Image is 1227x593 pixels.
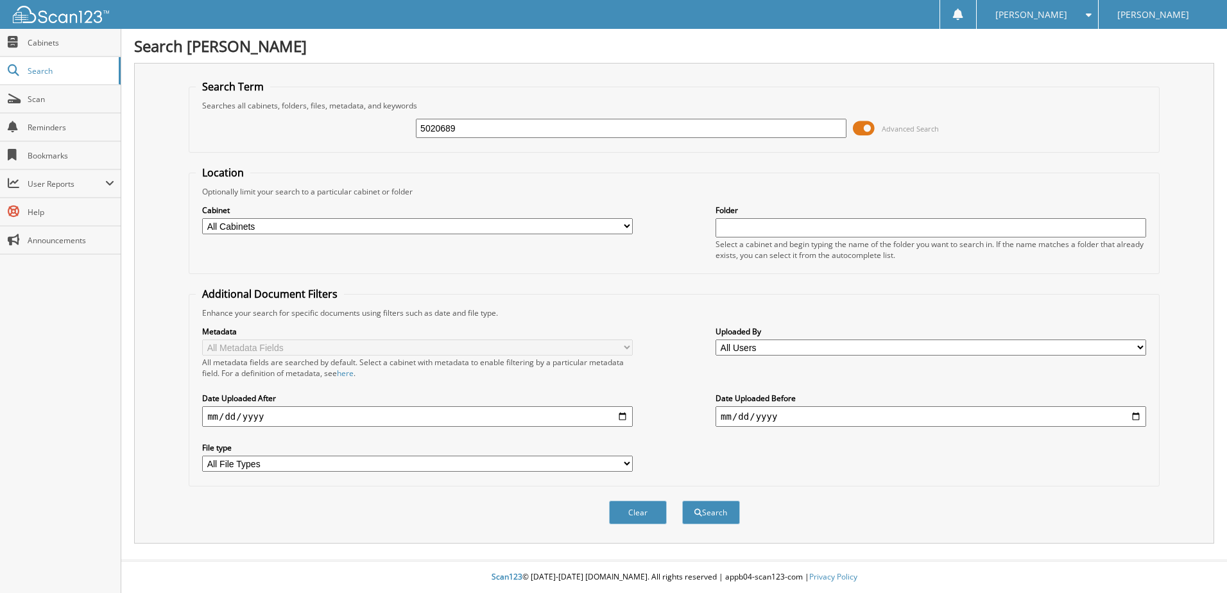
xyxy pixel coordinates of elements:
label: Date Uploaded After [202,393,633,404]
div: Optionally limit your search to a particular cabinet or folder [196,186,1153,197]
div: © [DATE]-[DATE] [DOMAIN_NAME]. All rights reserved | appb04-scan123-com | [121,562,1227,593]
span: Cabinets [28,37,114,48]
label: Cabinet [202,205,633,216]
span: Reminders [28,122,114,133]
span: Search [28,65,112,76]
span: Scan [28,94,114,105]
label: Uploaded By [716,326,1146,337]
span: [PERSON_NAME] [1117,11,1189,19]
img: scan123-logo-white.svg [13,6,109,23]
div: Enhance your search for specific documents using filters such as date and file type. [196,307,1153,318]
h1: Search [PERSON_NAME] [134,35,1214,56]
span: Help [28,207,114,218]
legend: Search Term [196,80,270,94]
span: User Reports [28,178,105,189]
a: here [337,368,354,379]
div: Select a cabinet and begin typing the name of the folder you want to search in. If the name match... [716,239,1146,261]
a: Privacy Policy [809,571,857,582]
legend: Location [196,166,250,180]
span: [PERSON_NAME] [995,11,1067,19]
span: Advanced Search [882,124,939,133]
span: Scan123 [492,571,522,582]
label: File type [202,442,633,453]
span: Bookmarks [28,150,114,161]
legend: Additional Document Filters [196,287,344,301]
button: Clear [609,501,667,524]
label: Folder [716,205,1146,216]
label: Metadata [202,326,633,337]
input: end [716,406,1146,427]
input: start [202,406,633,427]
div: Searches all cabinets, folders, files, metadata, and keywords [196,100,1153,111]
button: Search [682,501,740,524]
div: All metadata fields are searched by default. Select a cabinet with metadata to enable filtering b... [202,357,633,379]
label: Date Uploaded Before [716,393,1146,404]
span: Announcements [28,235,114,246]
